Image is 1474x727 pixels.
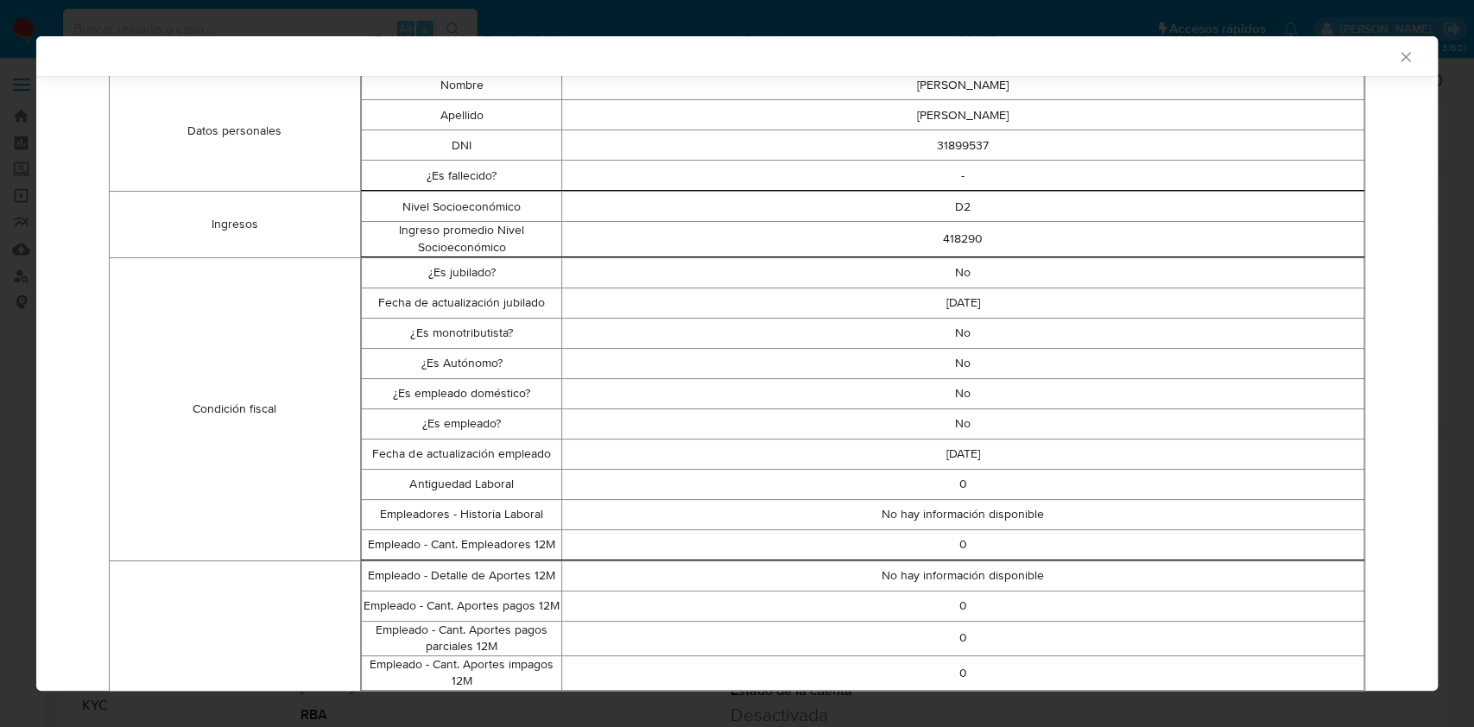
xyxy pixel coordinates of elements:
[562,70,1364,100] td: [PERSON_NAME]
[562,655,1364,690] td: 0
[562,591,1364,621] td: 0
[562,130,1364,161] td: 31899537
[361,560,561,591] td: Empleado - Detalle de Aportes 12M
[562,348,1364,378] td: No
[361,130,561,161] td: DNI
[361,318,561,348] td: ¿Es monotributista?
[361,591,561,621] td: Empleado - Cant. Aportes pagos 12M
[361,348,561,378] td: ¿Es Autónomo?
[110,192,361,257] td: Ingresos
[361,257,561,288] td: ¿Es jubilado?
[361,655,561,690] td: Empleado - Cant. Aportes impagos 12M
[562,161,1364,191] td: -
[562,621,1364,655] td: 0
[562,408,1364,439] td: No
[361,469,561,499] td: Antiguedad Laboral
[110,70,361,192] td: Datos personales
[361,288,561,318] td: Fecha de actualización jubilado
[361,408,561,439] td: ¿Es empleado?
[562,439,1364,469] td: [DATE]
[562,222,1364,256] td: 418290
[361,621,561,655] td: Empleado - Cant. Aportes pagos parciales 12M
[562,257,1364,288] td: No
[110,257,361,560] td: Condición fiscal
[361,529,561,559] td: Empleado - Cant. Empleadores 12M
[562,691,1364,725] td: 0
[361,70,561,100] td: Nombre
[361,161,561,191] td: ¿Es fallecido?
[562,506,1363,523] p: No hay información disponible
[562,378,1364,408] td: No
[361,499,561,529] td: Empleadores - Historia Laboral
[562,469,1364,499] td: 0
[361,192,561,222] td: Nivel Socioeconómico
[361,691,561,725] td: Empleado - Seg Social 6M - Cant aportes pagos
[562,192,1364,222] td: D2
[562,288,1364,318] td: [DATE]
[361,378,561,408] td: ¿Es empleado doméstico?
[562,100,1364,130] td: [PERSON_NAME]
[562,318,1364,348] td: No
[361,100,561,130] td: Apellido
[562,529,1364,559] td: 0
[1397,48,1413,64] button: Cerrar ventana
[361,222,561,256] td: Ingreso promedio Nivel Socioeconómico
[36,36,1438,691] div: closure-recommendation-modal
[361,439,561,469] td: Fecha de actualización empleado
[562,567,1363,585] p: No hay información disponible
